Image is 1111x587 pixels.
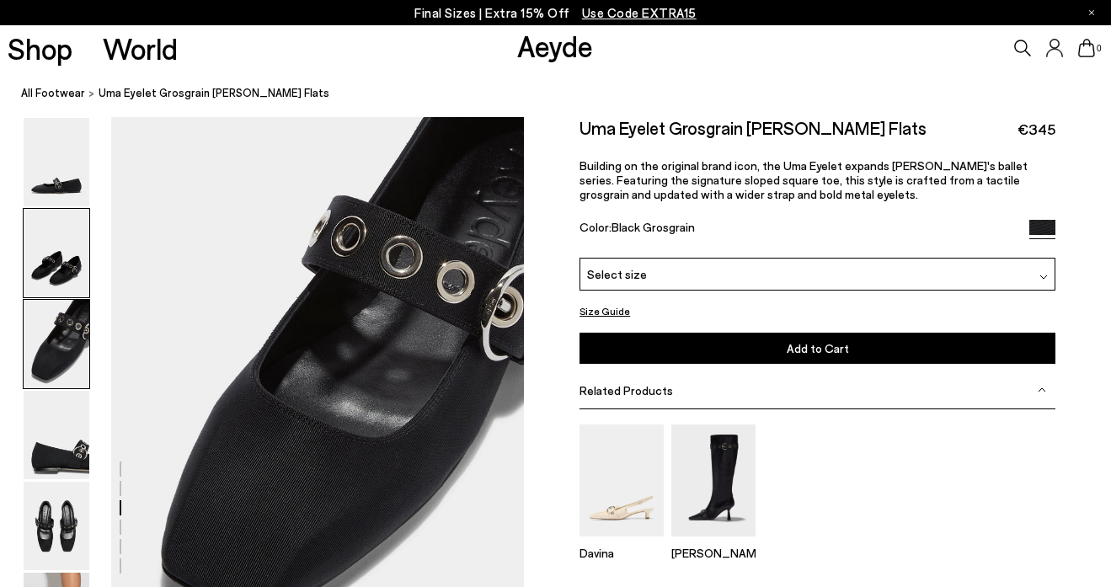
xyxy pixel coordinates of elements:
[671,546,756,560] p: [PERSON_NAME]
[24,209,89,297] img: Uma Eyelet Grosgrain Mary-Jane Flats - Image 2
[21,71,1111,117] nav: breadcrumb
[24,391,89,479] img: Uma Eyelet Grosgrain Mary-Jane Flats - Image 4
[580,424,664,536] img: Davina Eyelet Slingback Pumps
[580,301,630,322] button: Size Guide
[24,118,89,206] img: Uma Eyelet Grosgrain Mary-Jane Flats - Image 1
[580,220,1014,239] div: Color:
[580,158,1028,201] span: Building on the original brand icon, the Uma Eyelet expands [PERSON_NAME]'s ballet series. Featur...
[787,341,849,355] span: Add to Cart
[580,546,664,560] p: Davina
[580,333,1055,364] button: Add to Cart
[580,525,664,560] a: Davina Eyelet Slingback Pumps Davina
[414,3,697,24] p: Final Sizes | Extra 15% Off
[582,5,697,20] span: Navigate to /collections/ss25-final-sizes
[1078,39,1095,57] a: 0
[21,84,85,102] a: All Footwear
[517,28,593,63] a: Aeyde
[1095,44,1103,53] span: 0
[671,525,756,560] a: Vivian Eyelet High Boots [PERSON_NAME]
[612,220,695,234] span: Black Grosgrain
[580,117,927,138] h2: Uma Eyelet Grosgrain [PERSON_NAME] Flats
[1018,119,1055,140] span: €345
[24,482,89,570] img: Uma Eyelet Grosgrain Mary-Jane Flats - Image 5
[8,34,72,63] a: Shop
[99,84,329,102] span: Uma Eyelet Grosgrain [PERSON_NAME] Flats
[671,424,756,536] img: Vivian Eyelet High Boots
[24,300,89,388] img: Uma Eyelet Grosgrain Mary-Jane Flats - Image 3
[587,264,647,282] span: Select size
[103,34,178,63] a: World
[580,383,673,398] span: Related Products
[1039,273,1048,281] img: svg%3E
[1038,386,1046,394] img: svg%3E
